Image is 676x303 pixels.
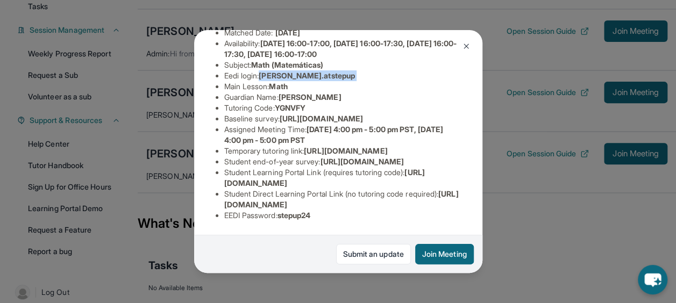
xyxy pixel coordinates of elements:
button: chat-button [638,265,667,294]
span: [URL][DOMAIN_NAME] [304,146,387,155]
span: [DATE] 4:00 pm - 5:00 pm PST, [DATE] 4:00 pm - 5:00 pm PST [224,125,443,145]
span: Math (Matemáticas) [251,60,323,69]
img: Close Icon [462,42,471,50]
li: EEDI Password : [224,210,461,221]
li: Main Lesson : [224,81,461,92]
li: Assigned Meeting Time : [224,124,461,146]
li: Subject : [224,60,461,70]
li: Guardian Name : [224,92,461,103]
li: Baseline survey : [224,113,461,124]
span: stepup24 [277,211,311,220]
span: Math [269,82,287,91]
li: Availability: [224,38,461,60]
span: [URL][DOMAIN_NAME] [280,114,363,123]
span: [URL][DOMAIN_NAME] [320,157,403,166]
button: Join Meeting [415,244,474,264]
li: Student Direct Learning Portal Link (no tutoring code required) : [224,189,461,210]
span: [PERSON_NAME].atstepup [259,71,355,80]
li: Tutoring Code : [224,103,461,113]
span: [DATE] [275,28,300,37]
li: Temporary tutoring link : [224,146,461,156]
li: Eedi login : [224,70,461,81]
span: YGNVFY [275,103,305,112]
span: [PERSON_NAME] [279,92,341,102]
span: [DATE] 16:00-17:00, [DATE] 16:00-17:30, [DATE] 16:00-17:30, [DATE] 16:00-17:00 [224,39,457,59]
li: Matched Date: [224,27,461,38]
li: Student Learning Portal Link (requires tutoring code) : [224,167,461,189]
li: Student end-of-year survey : [224,156,461,167]
a: Submit an update [336,244,411,264]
